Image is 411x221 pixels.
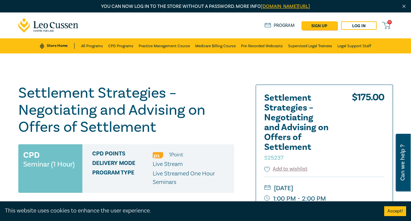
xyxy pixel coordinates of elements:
button: Add to wishlist [264,165,308,173]
a: Log in [341,21,377,30]
h1: Settlement Strategies – Negotiating and Advising on Offers of Settlement [18,85,234,136]
p: Live Streamed One Hour Seminars [153,170,229,187]
small: S25237 [264,154,283,162]
span: Live Stream [153,160,183,168]
div: This website uses cookies to enhance the user experience. [5,207,374,215]
span: Can we help ? [400,138,406,188]
span: CPD Points [92,151,153,159]
a: Program [265,23,295,29]
a: Medicare Billing Course [195,38,236,53]
button: Description [18,200,234,219]
a: Pre-Recorded Webcasts [241,38,283,53]
div: $ 175.00 [352,93,385,165]
p: You can now log in to the store without a password. More info [18,3,393,10]
span: Program type [92,170,153,187]
small: Seminar (1 Hour) [23,161,75,168]
small: [DATE] [264,183,385,193]
a: Store Home [40,43,74,49]
span: 0 [387,20,392,24]
button: Accept cookies [384,206,406,216]
img: Professional Skills [153,152,163,158]
span: Delivery Mode [92,160,153,169]
h3: CPD [23,149,40,161]
a: CPD Programs [108,38,133,53]
a: Supervised Legal Trainees [288,38,332,53]
li: 1 Point [169,151,183,159]
a: All Programs [81,38,103,53]
a: Legal Support Staff [337,38,371,53]
small: 1:00 PM - 2:00 PM [264,193,385,204]
a: sign up [301,21,337,30]
h2: Settlement Strategies – Negotiating and Advising on Offers of Settlement [264,93,336,162]
a: Practice Management Course [139,38,190,53]
a: [DOMAIN_NAME][URL] [261,3,310,10]
img: Close [401,4,407,9]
